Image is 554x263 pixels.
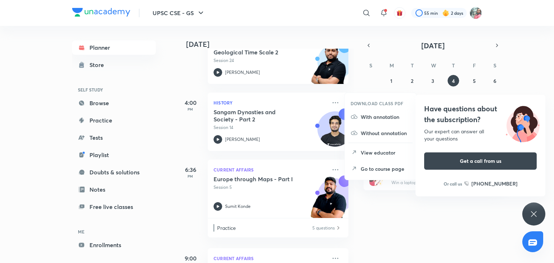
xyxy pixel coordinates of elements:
[431,77,434,84] abbr: September 3, 2025
[469,75,480,86] button: September 5, 2025
[72,84,156,96] h6: SELF STUDY
[225,69,260,76] p: [PERSON_NAME]
[72,130,156,145] a: Tests
[309,41,348,91] img: unacademy
[411,77,413,84] abbr: September 2, 2025
[214,165,327,174] p: Current Affairs
[309,175,348,225] img: unacademy
[72,8,130,18] a: Company Logo
[214,175,303,183] h5: Europe through Maps - Part I
[72,96,156,110] a: Browse
[452,62,455,69] abbr: Thursday
[335,224,341,232] img: Practice available
[411,62,414,69] abbr: Tuesday
[72,148,156,162] a: Playlist
[318,115,352,150] img: Avatar
[72,58,156,72] a: Store
[214,184,327,191] p: Session 5
[72,226,156,238] h6: ME
[489,75,501,86] button: September 6, 2025
[72,200,156,214] a: Free live classes
[473,62,476,69] abbr: Friday
[176,254,205,263] h5: 9:00
[493,77,496,84] abbr: September 6, 2025
[473,77,476,84] abbr: September 5, 2025
[72,113,156,128] a: Practice
[442,9,449,17] img: streak
[72,8,130,17] img: Company Logo
[390,77,392,84] abbr: September 1, 2025
[361,149,410,156] p: View educator
[217,224,312,232] p: Practice
[72,238,156,252] a: Enrollments
[469,94,480,105] button: September 12, 2025
[214,124,327,131] p: Session 14
[470,7,482,19] img: Prerna Pathak
[448,94,459,105] button: September 11, 2025
[390,62,394,69] abbr: Monday
[444,180,462,187] p: Or call us
[186,40,356,49] h4: [DATE]
[176,174,205,178] p: PM
[72,165,156,179] a: Doubts & solutions
[424,152,537,170] button: Get a call from us
[421,41,445,50] span: [DATE]
[431,62,436,69] abbr: Wednesday
[464,180,518,187] a: [PHONE_NUMBER]
[361,165,410,173] p: Go to course page
[493,62,496,69] abbr: Saturday
[471,180,518,187] h6: [PHONE_NUMBER]
[406,75,418,86] button: September 2, 2025
[72,40,156,55] a: Planner
[452,77,455,84] abbr: September 4, 2025
[176,98,205,107] h5: 4:00
[386,75,397,86] button: September 1, 2025
[361,129,410,137] p: Without annotation
[214,254,327,263] p: Current Affairs
[148,6,210,20] button: UPSC CSE - GS
[394,7,405,19] button: avatar
[424,128,537,142] div: Our expert can answer all your questions
[396,10,403,16] img: avatar
[351,100,404,107] h6: DOWNLOAD CLASS PDF
[176,165,205,174] h5: 6:36
[214,108,303,123] h5: Sangam Dynasties and Society - Part 2
[427,75,439,86] button: September 3, 2025
[489,94,501,105] button: September 13, 2025
[225,203,251,210] p: Sumit Konde
[214,98,327,107] p: History
[448,75,459,86] button: September 4, 2025
[361,113,410,121] p: With annotation
[369,62,372,69] abbr: Sunday
[176,107,205,111] p: PM
[391,179,480,186] p: Win a laptop, vouchers & more
[374,40,492,50] button: [DATE]
[72,182,156,197] a: Notes
[214,57,327,64] p: Session 24
[225,136,260,143] p: [PERSON_NAME]
[89,61,108,69] div: Store
[500,103,545,142] img: ttu_illustration_new.svg
[427,94,439,105] button: September 10, 2025
[214,41,303,56] h5: Geological Map of India & Geological Time Scale 2
[312,224,335,232] p: 5 questions
[424,103,537,125] h4: Have questions about the subscription?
